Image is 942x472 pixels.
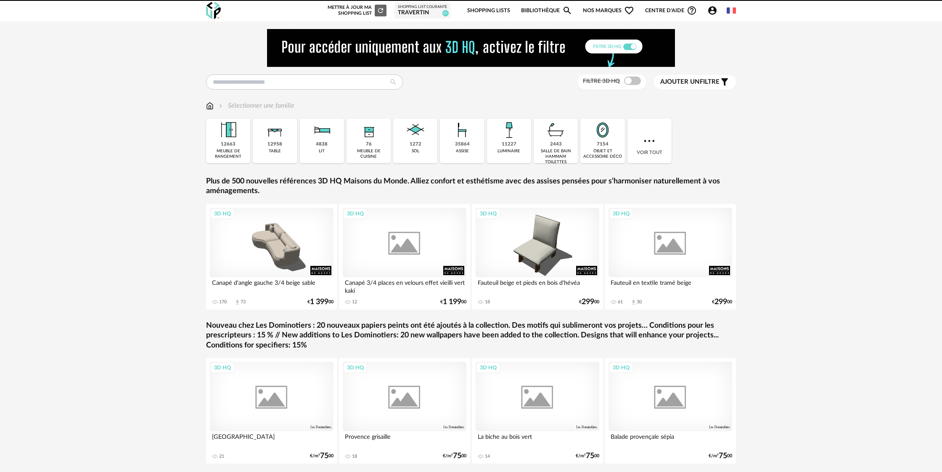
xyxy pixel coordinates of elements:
[712,299,732,305] div: € 00
[618,299,623,305] div: 61
[210,362,235,373] div: 3D HQ
[497,119,520,141] img: Luminaire.png
[352,453,357,459] div: 18
[720,77,730,87] span: Filter icon
[206,177,736,196] a: Plus de 500 nouvelles références 3D HQ Maisons du Monde. Alliez confort et esthétisme avec des as...
[583,148,622,159] div: objet et accessoire déco
[687,5,697,16] span: Help Circle Outline icon
[642,133,657,148] img: more.7b13dc1.svg
[485,453,490,459] div: 14
[645,5,697,16] span: Centre d'aideHelp Circle Outline icon
[366,141,372,148] div: 76
[343,431,466,448] div: Provence grisaille
[455,141,470,148] div: 35864
[326,5,386,16] div: Mettre à jour ma Shopping List
[605,204,736,310] a: 3D HQ Fauteuil en textile tramé beige 61 Download icon 30 €29900
[357,119,380,141] img: Rangement.png
[210,208,235,219] div: 3D HQ
[310,119,333,141] img: Literie.png
[209,148,248,159] div: meuble de rangement
[521,1,572,21] a: BibliothèqueMagnify icon
[307,299,333,305] div: € 00
[497,148,520,154] div: luminaire
[339,204,470,310] a: 3D HQ Canapé 3/4 places en velours effet vieilli vert kaki 12 €1 19900
[398,5,447,17] a: Shopping List courante travertin 25
[472,204,603,310] a: 3D HQ Fauteuil beige et pieds en bois d'hévéa 18 €29900
[597,141,609,148] div: 7154
[719,453,727,459] span: 75
[660,79,700,85] span: Ajouter un
[339,358,470,464] a: 3D HQ Provence grisaille 18 €/m²7500
[206,101,214,111] img: svg+xml;base64,PHN2ZyB3aWR0aD0iMTYiIGhlaWdodD0iMTciIHZpZXdCb3g9IjAgMCAxNiAxNyIgZmlsbD0ibm9uZSIgeG...
[219,453,224,459] div: 21
[398,5,447,10] div: Shopping List courante
[467,1,510,21] a: Shopping Lists
[707,5,721,16] span: Account Circle icon
[343,277,466,294] div: Canapé 3/4 places en velours effet vieilli vert kaki
[714,299,727,305] span: 299
[310,299,328,305] span: 1 399
[404,119,427,141] img: Sol.png
[219,299,227,305] div: 170
[727,6,736,15] img: fr
[545,119,567,141] img: Salle%20de%20bain.png
[352,299,357,305] div: 12
[476,431,599,448] div: La biche au bois vert
[451,119,474,141] img: Assise.png
[456,148,469,154] div: assise
[502,141,516,148] div: 11227
[217,119,240,141] img: Meuble%20de%20rangement.png
[476,277,599,294] div: Fauteuil beige et pieds en bois d'hévéa
[654,75,736,89] button: Ajouter unfiltre Filter icon
[377,8,384,13] span: Refresh icon
[576,453,599,459] div: €/m² 00
[269,148,281,154] div: table
[609,362,633,373] div: 3D HQ
[234,299,241,305] span: Download icon
[627,119,672,163] div: Voir tout
[485,299,490,305] div: 18
[398,9,447,17] div: travertin
[264,119,286,141] img: Table.png
[630,299,637,305] span: Download icon
[586,453,594,459] span: 75
[267,141,282,148] div: 12958
[660,78,720,86] span: filtre
[319,148,325,154] div: lit
[536,148,575,165] div: salle de bain hammam toilettes
[472,358,603,464] a: 3D HQ La biche au bois vert 14 €/m²7500
[206,358,337,464] a: 3D HQ [GEOGRAPHIC_DATA] 21 €/m²7500
[210,277,333,294] div: Canapé d'angle gauche 3/4 beige sable
[210,431,333,448] div: [GEOGRAPHIC_DATA]
[310,453,333,459] div: €/m² 00
[582,299,594,305] span: 299
[206,2,221,19] img: OXP
[343,208,368,219] div: 3D HQ
[412,148,419,154] div: sol
[583,78,620,84] span: Filtre 3D HQ
[217,101,224,111] img: svg+xml;base64,PHN2ZyB3aWR0aD0iMTYiIGhlaWdodD0iMTYiIHZpZXdCb3g9IjAgMCAxNiAxNiIgZmlsbD0ibm9uZSIgeG...
[579,299,599,305] div: € 00
[320,453,328,459] span: 75
[591,119,614,141] img: Miroir.png
[624,5,634,16] span: Heart Outline icon
[443,299,461,305] span: 1 199
[343,362,368,373] div: 3D HQ
[206,321,736,350] a: Nouveau chez Les Dominotiers : 20 nouveaux papiers peints ont été ajoutés à la collection. Des mo...
[410,141,421,148] div: 1272
[440,299,466,305] div: € 00
[637,299,642,305] div: 30
[349,148,388,159] div: meuble de cuisine
[206,204,337,310] a: 3D HQ Canapé d'angle gauche 3/4 beige sable 170 Download icon 73 €1 39900
[707,5,717,16] span: Account Circle icon
[562,5,572,16] span: Magnify icon
[217,101,294,111] div: Sélectionner une famille
[609,208,633,219] div: 3D HQ
[550,141,562,148] div: 2443
[316,141,328,148] div: 4838
[583,1,634,21] span: Nos marques
[605,358,736,464] a: 3D HQ Balade provençale sépia €/m²7500
[476,362,500,373] div: 3D HQ
[241,299,246,305] div: 73
[453,453,461,459] span: 75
